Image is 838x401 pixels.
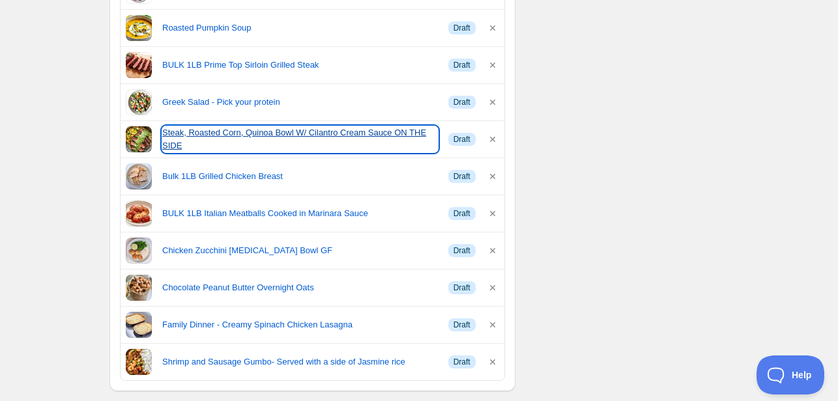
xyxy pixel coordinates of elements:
a: Chicken Zucchini [MEDICAL_DATA] Bowl GF [162,244,438,257]
span: Draft [454,134,470,145]
img: Bulk Grilled Chicken Breast - Fresh 'N Tasty - Naples Meal Prep [126,163,152,189]
img: BULK Grilled Top Sirloin 1LB - Fresh 'N Tasty - Naples Meal prep [126,52,152,78]
img: Shrimp and Sausage Gumbo- Served with a side of Jasmine rice - Fresh 'N Tasty - Naples Meal Prep [126,349,152,375]
span: Draft [454,60,470,70]
span: Draft [454,283,470,293]
img: Family Dinner - Creamy Spinach Chicken Lasagna - Fresh 'N Tasty - Naples Meal Prep [126,312,152,338]
span: Draft [454,245,470,256]
img: Chicken Zucchini Poppers Bowl - Fresh 'N Tasty - Naples Meal Prep [126,238,152,264]
a: Family Dinner - Creamy Spinach Chicken Lasagna [162,318,438,331]
a: Shrimp and Sausage Gumbo- Served with a side of Jasmine rice [162,355,438,368]
span: Draft [454,97,470,107]
img: BULK 1LB Italian Meatballs Cooked in Marinara Sauce - NEW Recipe - Fresh 'N Tasty - Naples Meal Prep [126,200,152,227]
a: Steak, Roasted Corn, Quinoa Bowl W/ Cilantro Cream Sauce ON THE SIDE [162,126,438,152]
a: BULK 1LB Prime Top Sirloin Grilled Steak [162,59,438,72]
iframe: Toggle Customer Support [757,355,825,394]
img: Chocolate Peanut Butter Overnight Oats - Fresh 'N Tasty - Naples Meal Prep [126,275,152,301]
a: Greek Salad - Pick your protein [162,96,438,109]
a: Bulk 1LB Grilled Chicken Breast [162,170,438,183]
span: Draft [454,320,470,330]
img: Greek Salad - Pick your protein - Fresh 'N Tasty - Naples Meal prep [126,89,152,115]
span: Draft [454,171,470,182]
span: Draft [454,208,470,219]
a: BULK 1LB Italian Meatballs Cooked in Marinara Sauce [162,207,438,220]
span: Draft [454,23,470,33]
span: Draft [454,357,470,367]
a: Chocolate Peanut Butter Overnight Oats [162,281,438,294]
a: Roasted Pumpkin Soup [162,21,438,35]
